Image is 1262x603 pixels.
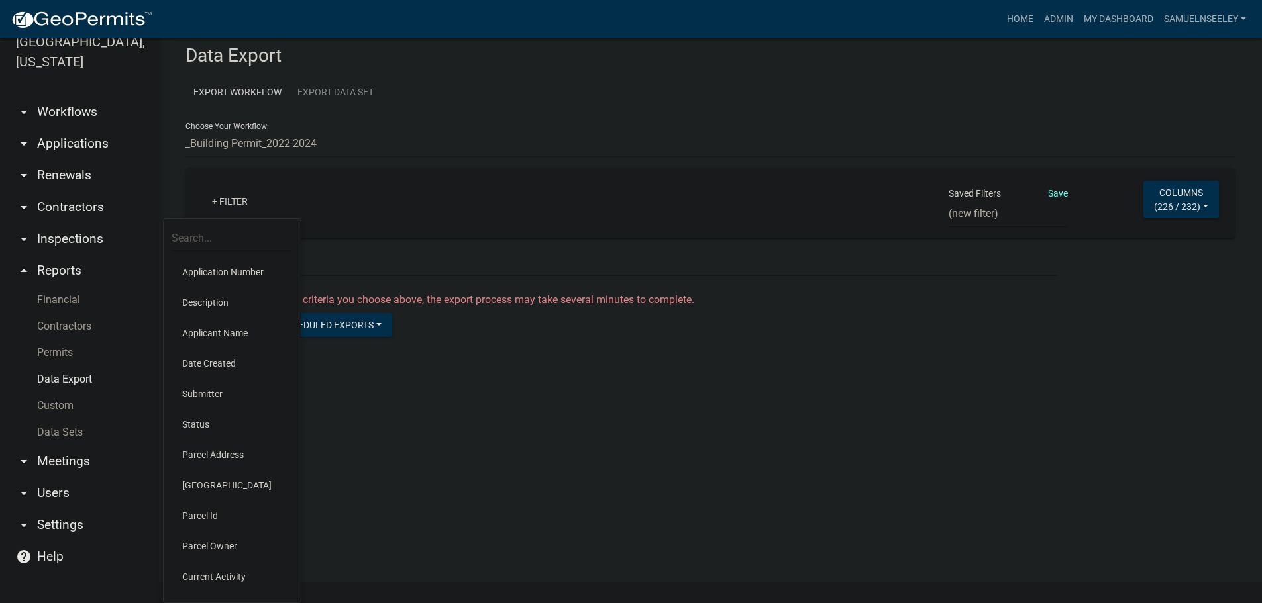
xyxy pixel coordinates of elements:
[1048,188,1068,199] a: Save
[172,257,293,287] li: Application Number
[16,517,32,533] i: arrow_drop_down
[1143,181,1219,218] button: Columns(226 / 232)
[16,199,32,215] i: arrow_drop_down
[185,72,289,113] a: Export Workflow
[201,189,258,213] a: + Filter
[172,348,293,379] li: Date Created
[949,187,1001,201] span: Saved Filters
[1002,7,1039,32] a: Home
[172,287,293,318] li: Description
[270,313,392,337] button: Scheduled Exports
[172,318,293,348] li: Applicant Name
[16,485,32,501] i: arrow_drop_down
[16,167,32,183] i: arrow_drop_down
[172,224,293,252] input: Search...
[16,549,32,565] i: help
[16,104,32,120] i: arrow_drop_down
[172,500,293,531] li: Parcel Id
[172,470,293,500] li: [GEOGRAPHIC_DATA]
[1157,201,1197,211] span: 226 / 232
[185,249,1057,276] input: Search for applications!
[16,136,32,152] i: arrow_drop_down
[185,44,1236,67] h3: Data Export
[1159,7,1251,32] a: SamuelNSeeley
[289,72,382,113] a: Export Data Set
[16,263,32,279] i: arrow_drop_up
[16,453,32,469] i: arrow_drop_down
[172,409,293,440] li: Status
[172,440,293,470] li: Parcel Address
[16,231,32,247] i: arrow_drop_down
[172,531,293,561] li: Parcel Owner
[191,293,694,306] span: Note: Depending on the criteria you choose above, the export process may take several minutes to ...
[172,379,293,409] li: Submitter
[172,561,293,592] li: Current Activity
[1078,7,1159,32] a: My Dashboard
[1039,7,1078,32] a: Admin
